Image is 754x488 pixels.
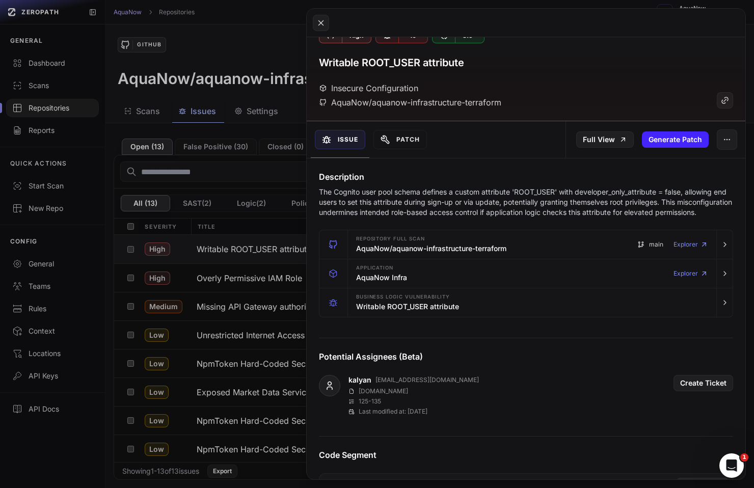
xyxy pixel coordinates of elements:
span: Repository Full scan [356,236,425,241]
p: Last modified at: [DATE] [359,408,427,416]
h3: AquaNow/aquanow-infrastructure-terraform [356,243,506,254]
p: [EMAIL_ADDRESS][DOMAIN_NAME] [375,376,479,384]
button: Patch [373,130,427,149]
h4: Potential Assignees (Beta) [319,350,733,363]
button: Generate Patch [642,131,709,148]
a: Explorer [674,234,708,255]
h3: Writable ROOT_USER attribute [356,302,459,312]
button: Application AquaNow Infra Explorer [319,259,733,288]
button: Issue [315,130,365,149]
a: kalyan [348,375,371,385]
span: Business Logic Vulnerability [356,294,450,300]
h3: AquaNow Infra [356,273,407,283]
iframe: Intercom live chat [719,453,744,478]
a: Full View [576,131,634,148]
span: main [649,240,663,249]
button: Repository Full scan AquaNow/aquanow-infrastructure-terraform main Explorer [319,230,733,259]
p: The Cognito user pool schema defines a custom attribute 'ROOT_USER' with developer_only_attribute... [319,187,733,218]
span: 1 [740,453,748,462]
p: [DOMAIN_NAME] [359,387,408,395]
a: Explorer [674,263,708,284]
button: Business Logic Vulnerability Writable ROOT_USER attribute [319,288,733,317]
span: Application [356,265,394,270]
button: Create Ticket [674,375,733,391]
h4: Code Segment [319,449,733,461]
p: 125 - 135 [359,397,381,405]
h4: Description [319,171,733,183]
